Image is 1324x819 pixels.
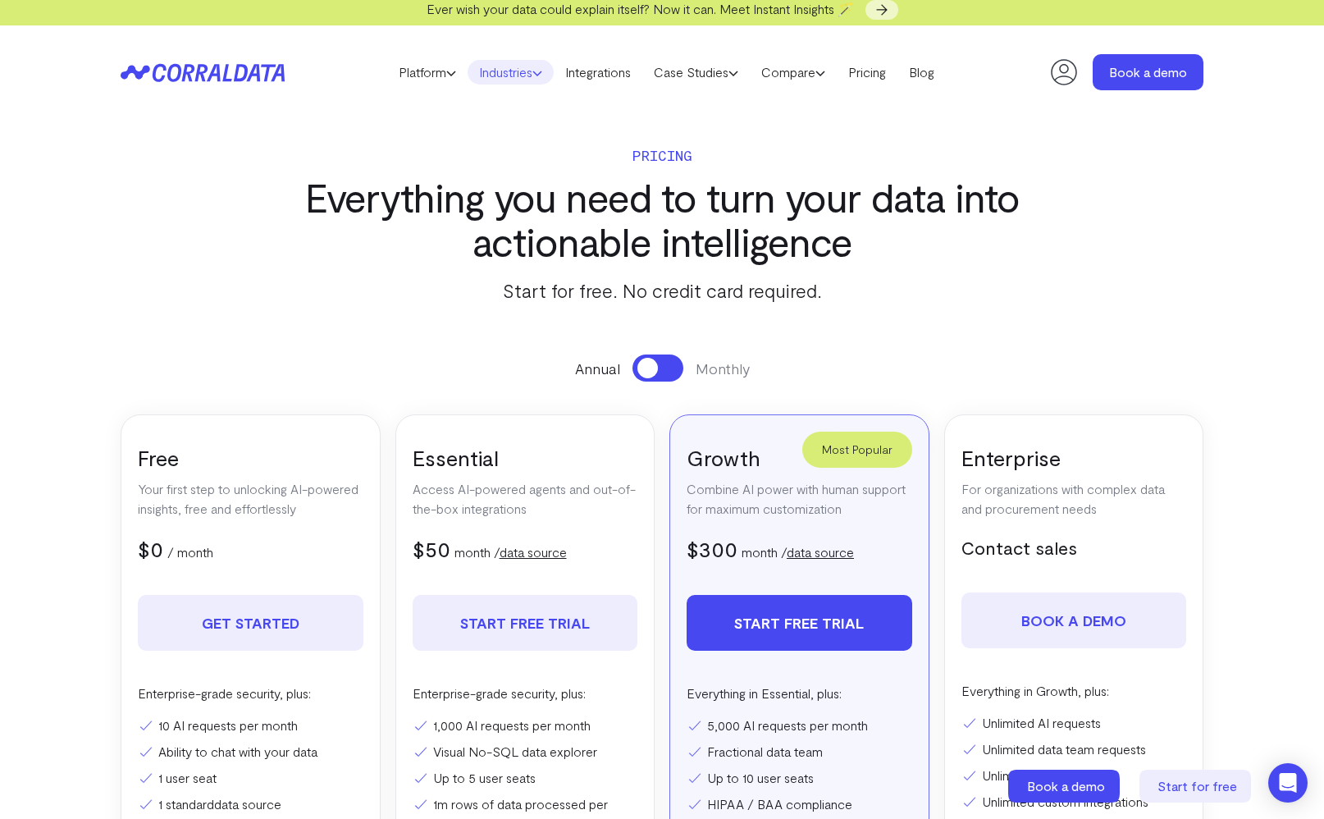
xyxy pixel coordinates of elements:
[554,60,642,85] a: Integrations
[687,768,912,788] li: Up to 10 user seats
[961,681,1187,701] p: Everything in Growth, plus:
[138,716,363,735] li: 10 AI requests per month
[1008,770,1123,803] a: Book a demo
[961,593,1187,648] a: Book a demo
[454,542,567,562] p: month /
[500,544,567,560] a: data source
[1139,770,1254,803] a: Start for free
[413,716,638,735] li: 1,000 AI requests per month
[961,766,1187,785] li: Unlimited users
[413,595,638,651] a: Start free trial
[387,60,468,85] a: Platform
[138,595,363,651] a: Get Started
[897,60,946,85] a: Blog
[742,542,854,562] p: month /
[1027,778,1105,794] span: Book a demo
[1268,763,1308,803] div: Open Intercom Messenger
[687,479,912,519] p: Combine AI power with human support for maximum customization
[413,768,638,788] li: Up to 5 user seats
[961,739,1187,759] li: Unlimited data team requests
[750,60,837,85] a: Compare
[427,1,854,16] span: Ever wish your data could explain itself? Now it can. Meet Instant Insights 🪄
[687,595,912,651] a: Start free trial
[642,60,750,85] a: Case Studies
[413,479,638,519] p: Access AI-powered agents and out-of-the-box integrations
[138,768,363,788] li: 1 user seat
[280,175,1044,263] h3: Everything you need to turn your data into actionable intelligence
[138,794,363,814] li: 1 standard
[687,684,912,703] p: Everything in Essential, plus:
[687,742,912,762] li: Fractional data team
[468,60,554,85] a: Industries
[138,742,363,762] li: Ability to chat with your data
[687,536,737,561] span: $300
[961,535,1187,560] h5: Contact sales
[696,358,750,379] span: Monthly
[575,358,620,379] span: Annual
[413,684,638,703] p: Enterprise-grade security, plus:
[687,794,912,814] li: HIPAA / BAA compliance
[961,479,1187,519] p: For organizations with complex data and procurement needs
[961,444,1187,471] h3: Enterprise
[280,144,1044,167] p: Pricing
[138,444,363,471] h3: Free
[138,479,363,519] p: Your first step to unlocking AI-powered insights, free and effortlessly
[1093,54,1203,90] a: Book a demo
[1157,778,1237,794] span: Start for free
[280,276,1044,305] p: Start for free. No credit card required.
[787,544,854,560] a: data source
[138,684,363,703] p: Enterprise-grade security, plus:
[961,713,1187,733] li: Unlimited AI requests
[837,60,897,85] a: Pricing
[802,432,912,468] div: Most Popular
[687,716,912,735] li: 5,000 AI requests per month
[413,742,638,762] li: Visual No-SQL data explorer
[413,536,450,561] span: $50
[214,796,281,812] a: data source
[961,792,1187,812] li: Unlimited custom integrations
[413,444,638,471] h3: Essential
[687,444,912,471] h3: Growth
[167,542,213,562] p: / month
[138,536,163,561] span: $0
